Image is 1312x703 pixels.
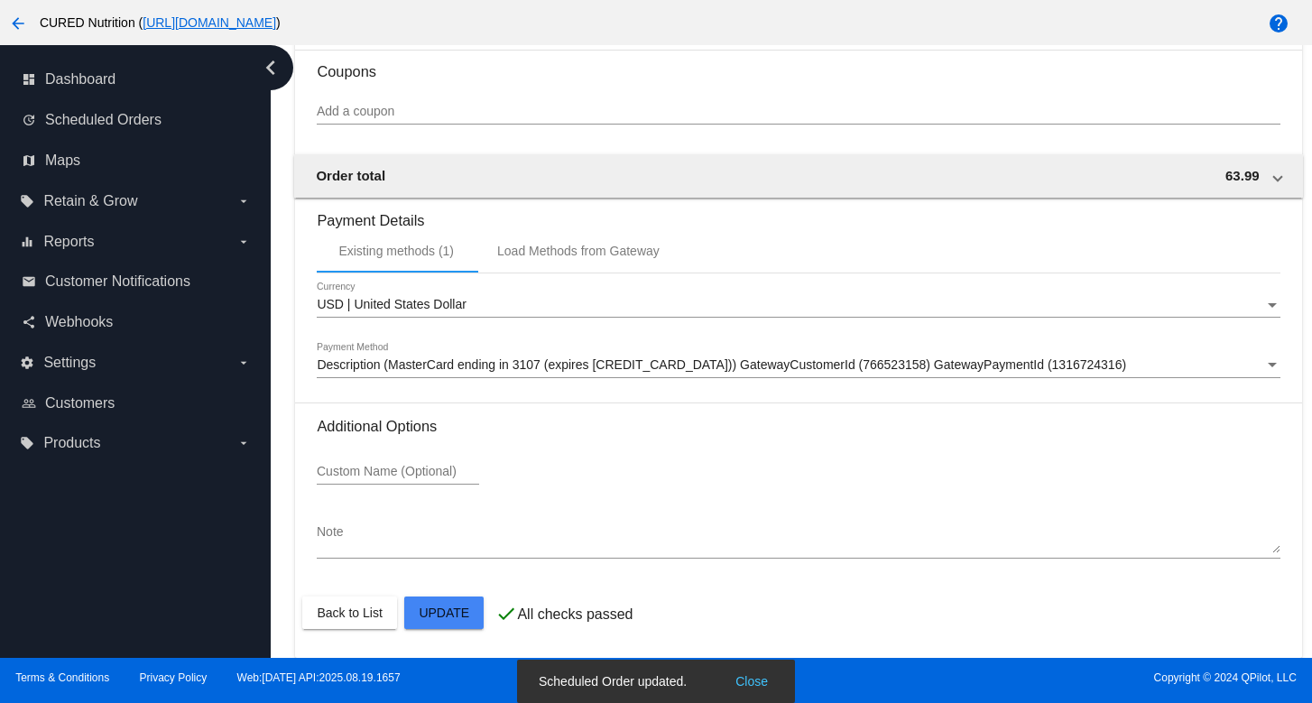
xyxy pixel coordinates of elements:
mat-icon: arrow_back [7,13,29,34]
i: arrow_drop_down [236,436,251,450]
mat-select: Payment Method [317,358,1280,373]
a: Web:[DATE] API:2025.08.19.1657 [237,671,401,684]
h3: Payment Details [317,199,1280,229]
a: people_outline Customers [22,389,251,418]
span: Scheduled Orders [45,112,162,128]
input: Add a coupon [317,105,1280,119]
span: Order total [316,168,385,183]
i: chevron_left [256,53,285,82]
simple-snack-bar: Scheduled Order updated. [539,672,773,690]
span: Description (MasterCard ending in 3107 (expires [CREDIT_CARD_DATA])) GatewayCustomerId (766523158... [317,357,1126,372]
span: Reports [43,234,94,250]
span: Settings [43,355,96,371]
div: Load Methods from Gateway [497,244,660,258]
i: local_offer [20,194,34,208]
i: dashboard [22,72,36,87]
button: Update [404,597,484,629]
span: Copyright © 2024 QPilot, LLC [671,671,1297,684]
i: update [22,113,36,127]
span: CURED Nutrition ( ) [40,15,281,30]
i: email [22,274,36,289]
span: Products [43,435,100,451]
span: Retain & Grow [43,193,137,209]
a: Privacy Policy [140,671,208,684]
a: Terms & Conditions [15,671,109,684]
a: [URL][DOMAIN_NAME] [143,15,276,30]
i: local_offer [20,436,34,450]
button: Back to List [302,597,396,629]
input: Custom Name (Optional) [317,465,479,479]
a: map Maps [22,146,251,175]
i: arrow_drop_down [236,235,251,249]
a: update Scheduled Orders [22,106,251,134]
i: arrow_drop_down [236,356,251,370]
h3: Coupons [317,50,1280,80]
i: settings [20,356,34,370]
p: All checks passed [517,606,633,623]
i: map [22,153,36,168]
span: Webhooks [45,314,113,330]
button: Close [730,672,773,690]
span: Update [419,606,469,620]
a: share Webhooks [22,308,251,337]
span: 63.99 [1225,168,1260,183]
span: Back to List [317,606,382,620]
a: dashboard Dashboard [22,65,251,94]
mat-icon: help [1268,13,1289,34]
span: USD | United States Dollar [317,297,466,311]
mat-expansion-panel-header: Order total 63.99 [294,154,1302,198]
span: Customer Notifications [45,273,190,290]
i: share [22,315,36,329]
div: Existing methods (1) [338,244,454,258]
span: Customers [45,395,115,412]
span: Dashboard [45,71,115,88]
h3: Additional Options [317,418,1280,435]
i: arrow_drop_down [236,194,251,208]
i: people_outline [22,396,36,411]
mat-select: Currency [317,298,1280,312]
a: email Customer Notifications [22,267,251,296]
mat-icon: check [495,603,517,624]
span: Maps [45,153,80,169]
i: equalizer [20,235,34,249]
